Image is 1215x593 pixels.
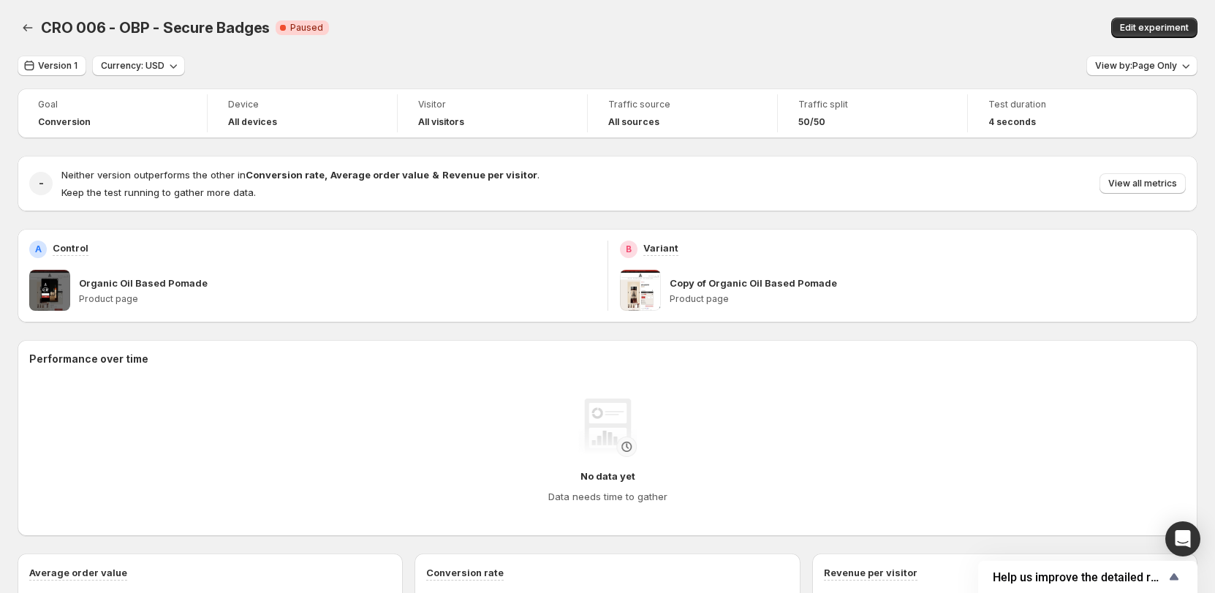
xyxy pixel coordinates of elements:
[29,270,70,311] img: Organic Oil Based Pomade
[824,565,917,580] h3: Revenue per visitor
[18,56,86,76] button: Version 1
[79,293,596,305] p: Product page
[38,99,186,110] span: Goal
[988,97,1138,129] a: Test duration4 seconds
[620,270,661,311] img: Copy of Organic Oil Based Pomade
[1120,22,1189,34] span: Edit experiment
[61,169,540,181] span: Neither version outperforms the other in .
[580,469,635,483] h4: No data yet
[92,56,185,76] button: Currency: USD
[1111,18,1197,38] button: Edit experiment
[38,116,91,128] span: Conversion
[39,176,44,191] h2: -
[18,18,38,38] button: Back
[1095,60,1177,72] span: View by: Page Only
[608,97,757,129] a: Traffic sourceAll sources
[608,116,659,128] h4: All sources
[670,293,1186,305] p: Product page
[228,97,376,129] a: DeviceAll devices
[418,99,567,110] span: Visitor
[578,399,637,457] img: No data yet
[79,276,208,290] p: Organic Oil Based Pomade
[798,99,947,110] span: Traffic split
[988,116,1036,128] span: 4 seconds
[426,565,504,580] h3: Conversion rate
[626,243,632,255] h2: B
[670,276,837,290] p: Copy of Organic Oil Based Pomade
[330,169,429,181] strong: Average order value
[1086,56,1197,76] button: View by:Page Only
[993,570,1165,584] span: Help us improve the detailed report for A/B campaigns
[228,116,277,128] h4: All devices
[798,97,947,129] a: Traffic split50/50
[53,241,88,255] p: Control
[35,243,42,255] h2: A
[29,352,1186,366] h2: Performance over time
[1108,178,1177,189] span: View all metrics
[29,565,127,580] h3: Average order value
[643,241,678,255] p: Variant
[290,22,323,34] span: Paused
[325,169,328,181] strong: ,
[61,186,256,198] span: Keep the test running to gather more data.
[548,489,667,504] h4: Data needs time to gather
[41,19,270,37] span: CRO 006 - OBP - Secure Badges
[988,99,1138,110] span: Test duration
[608,99,757,110] span: Traffic source
[101,60,164,72] span: Currency: USD
[228,99,376,110] span: Device
[1099,173,1186,194] button: View all metrics
[798,116,825,128] span: 50/50
[432,169,439,181] strong: &
[1165,521,1200,556] div: Open Intercom Messenger
[38,60,77,72] span: Version 1
[246,169,325,181] strong: Conversion rate
[993,568,1183,586] button: Show survey - Help us improve the detailed report for A/B campaigns
[418,97,567,129] a: VisitorAll visitors
[38,97,186,129] a: GoalConversion
[442,169,537,181] strong: Revenue per visitor
[418,116,464,128] h4: All visitors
